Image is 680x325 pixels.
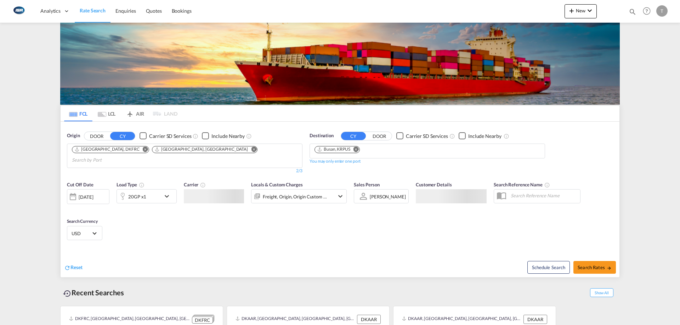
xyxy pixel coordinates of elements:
span: Show All [590,288,613,297]
button: Remove [246,146,257,153]
div: Include Nearby [211,133,245,140]
div: icon-refreshReset [64,264,83,272]
div: DKFRC [192,317,213,324]
md-icon: icon-plus 400-fg [567,6,576,15]
img: 1aa151c0c08011ec8d6f413816f9a227.png [11,3,27,19]
span: USD [72,230,91,237]
md-checkbox: Checkbox No Ink [202,132,245,140]
md-icon: Unchecked: Search for CY (Container Yard) services for all selected carriers.Checked : Search for... [193,133,198,139]
div: 2/3 [67,168,302,174]
div: Carrier SD Services [406,133,448,140]
md-icon: Unchecked: Ignores neighbouring ports when fetching rates.Checked : Includes neighbouring ports w... [504,133,509,139]
div: Include Nearby [468,133,501,140]
div: Hamburg, DEHAM [154,146,248,152]
button: Search Ratesicon-arrow-right [573,261,616,274]
md-icon: icon-chevron-down [336,192,345,201]
button: Remove [138,146,149,153]
span: Search Currency [67,219,98,224]
span: Customer Details [416,182,452,187]
div: T [656,5,668,17]
span: Analytics [40,7,61,14]
md-icon: icon-airplane [126,110,134,115]
button: CY [110,132,135,140]
span: Origin [67,132,80,139]
md-icon: icon-chevron-down [163,192,175,201]
md-icon: The selected Trucker/Carrierwill be displayed in the rate results If the rates are from another f... [200,182,206,188]
span: New [567,8,594,13]
span: Enquiries [115,8,136,14]
md-icon: Your search will be saved by the below given name [544,182,550,188]
div: Press delete to remove this chip. [154,146,249,152]
md-icon: icon-magnify [629,8,636,16]
md-tab-item: LCL [92,106,121,121]
div: Recent Searches [60,285,127,301]
span: Load Type [117,182,144,187]
button: DOOR [367,132,392,140]
md-chips-wrap: Chips container. Use arrow keys to select chips. [71,144,299,166]
md-tab-item: AIR [121,106,149,121]
md-icon: icon-refresh [64,265,70,271]
span: Help [641,5,653,17]
span: Reset [70,264,83,270]
md-icon: icon-arrow-right [607,266,612,271]
span: Search Rates [578,265,612,270]
div: [DATE] [79,194,93,200]
div: Carrier SD Services [149,133,191,140]
md-tab-item: FCL [64,106,92,121]
span: Sales Person [354,182,380,187]
md-icon: icon-information-outline [139,182,144,188]
md-icon: Unchecked: Ignores neighbouring ports when fetching rates.Checked : Includes neighbouring ports w... [246,133,252,139]
div: You may only enter one port [310,158,361,164]
button: Note: By default Schedule search will only considerorigin ports, destination ports and cut off da... [527,261,570,274]
span: Rate Search [80,7,106,13]
md-icon: Unchecked: Search for CY (Container Yard) services for all selected carriers.Checked : Search for... [449,133,455,139]
span: Bookings [172,8,192,14]
md-select: Sales Person: Tobias Lading [369,191,407,202]
button: DOOR [84,132,109,140]
div: Freight Origin Origin Custom Factory Stuffing [263,192,327,202]
div: 20GP x1icon-chevron-down [117,189,177,203]
div: [DATE] [67,189,109,204]
input: Search Reference Name [507,190,580,201]
div: DKAAR [357,315,381,324]
img: LCL+%26+FCL+BACKGROUND.png [60,23,620,105]
div: DKFRC, Fredericia, Denmark, Northern Europe, Europe [69,315,190,324]
div: Press delete to remove this chip. [317,146,352,152]
div: DKAAR [523,315,547,324]
div: Fredericia, DKFRC [74,146,140,152]
div: DKAAR, Aarhus, Denmark, Northern Europe, Europe [402,315,522,324]
md-chips-wrap: Chips container. Use arrow keys to select chips. [313,144,365,156]
div: icon-magnify [629,8,636,18]
span: Quotes [146,8,161,14]
md-pagination-wrapper: Use the left and right arrow keys to navigate between tabs [64,106,177,121]
div: 20GP x1 [128,192,146,202]
span: Cut Off Date [67,182,93,187]
input: Chips input. [72,155,139,166]
div: DKAAR, Aarhus, Denmark, Northern Europe, Europe [236,315,355,324]
div: Freight Origin Origin Custom Factory Stuffingicon-chevron-down [251,189,347,203]
span: Search Reference Name [494,182,550,187]
div: OriginDOOR CY Checkbox No InkUnchecked: Search for CY (Container Yard) services for all selected ... [61,122,619,277]
md-checkbox: Checkbox No Ink [396,132,448,140]
span: Carrier [184,182,206,187]
span: Destination [310,132,334,139]
md-icon: icon-chevron-down [585,6,594,15]
md-checkbox: Checkbox No Ink [459,132,501,140]
div: [PERSON_NAME] [370,194,406,199]
div: Help [641,5,656,18]
md-select: Select Currency: $ USDUnited States Dollar [71,228,98,238]
button: Remove [349,146,359,153]
md-datepicker: Select [67,203,72,213]
md-checkbox: Checkbox No Ink [140,132,191,140]
span: Locals & Custom Charges [251,182,303,187]
div: Busan, KRPUS [317,146,350,152]
md-icon: icon-backup-restore [63,289,72,298]
div: Press delete to remove this chip. [74,146,141,152]
button: CY [341,132,366,140]
button: icon-plus 400-fgNewicon-chevron-down [565,4,597,18]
